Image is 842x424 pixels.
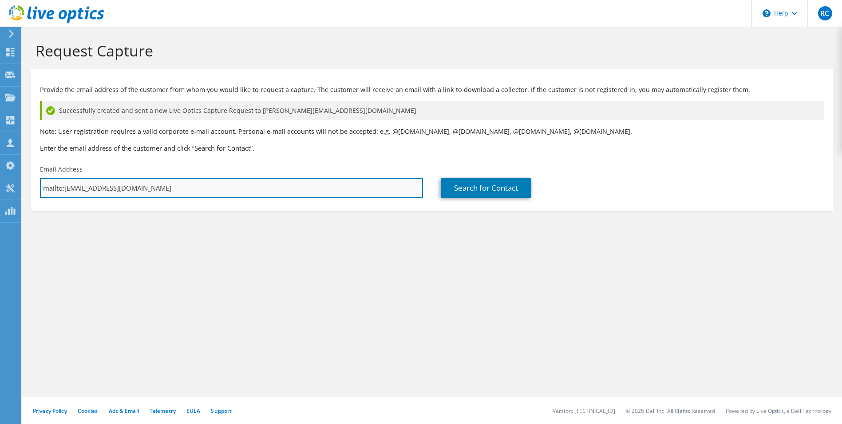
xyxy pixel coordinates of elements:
[211,407,232,415] a: Support
[553,407,615,415] li: Version: [TECHNICAL_ID]
[40,165,83,174] label: Email Address
[78,407,98,415] a: Cookies
[36,41,824,60] h1: Request Capture
[441,178,531,198] a: Search for Contact
[150,407,176,415] a: Telemetry
[726,407,831,415] li: Powered by Live Optics, a Dell Technology
[186,407,200,415] a: EULA
[109,407,139,415] a: Ads & Email
[818,6,832,20] span: RC
[626,407,715,415] li: © 2025 Dell Inc. All Rights Reserved
[40,143,824,153] h3: Enter the email address of the customer and click “Search for Contact”.
[33,407,67,415] a: Privacy Policy
[59,106,416,116] span: Successfully created and sent a new Live Optics Capture Request to [PERSON_NAME][EMAIL_ADDRESS][D...
[763,9,771,17] svg: \n
[40,127,824,136] p: Note: User registration requires a valid corporate e-mail account. Personal e-mail accounts will ...
[40,85,824,95] p: Provide the email address of the customer from whom you would like to request a capture. The cust...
